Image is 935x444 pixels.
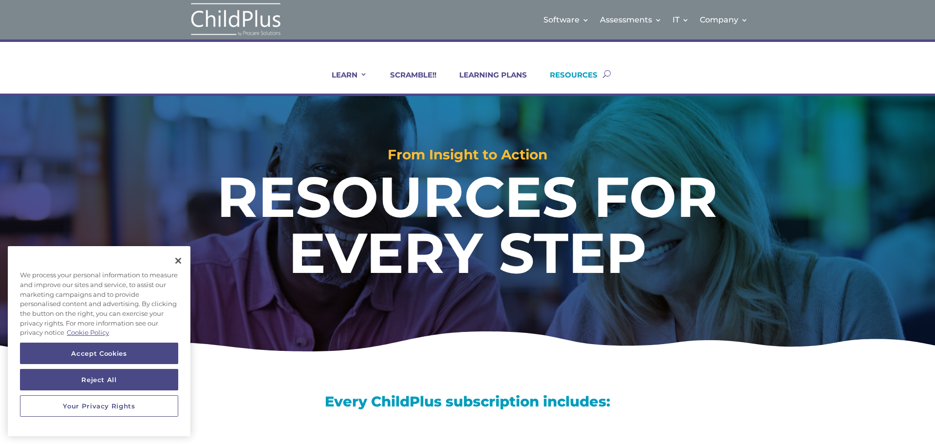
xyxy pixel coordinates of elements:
button: Close [168,250,189,271]
button: Accept Cookies [20,343,178,364]
h3: Every ChildPlus subscription includes: [156,394,779,413]
a: More information about your privacy, opens in a new tab [67,328,109,336]
button: Your Privacy Rights [20,395,178,417]
h1: RESOURCES FOR EVERY STEP [131,169,804,286]
a: SCRAMBLE!! [378,70,436,94]
div: We process your personal information to measure and improve our sites and service, to assist our ... [8,266,190,343]
button: Reject All [20,369,178,390]
div: Privacy [8,246,190,436]
a: LEARNING PLANS [447,70,527,94]
div: Cookie banner [8,246,190,436]
a: LEARN [319,70,367,94]
a: RESOURCES [538,70,598,94]
h2: From Insight to Action [47,148,888,166]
